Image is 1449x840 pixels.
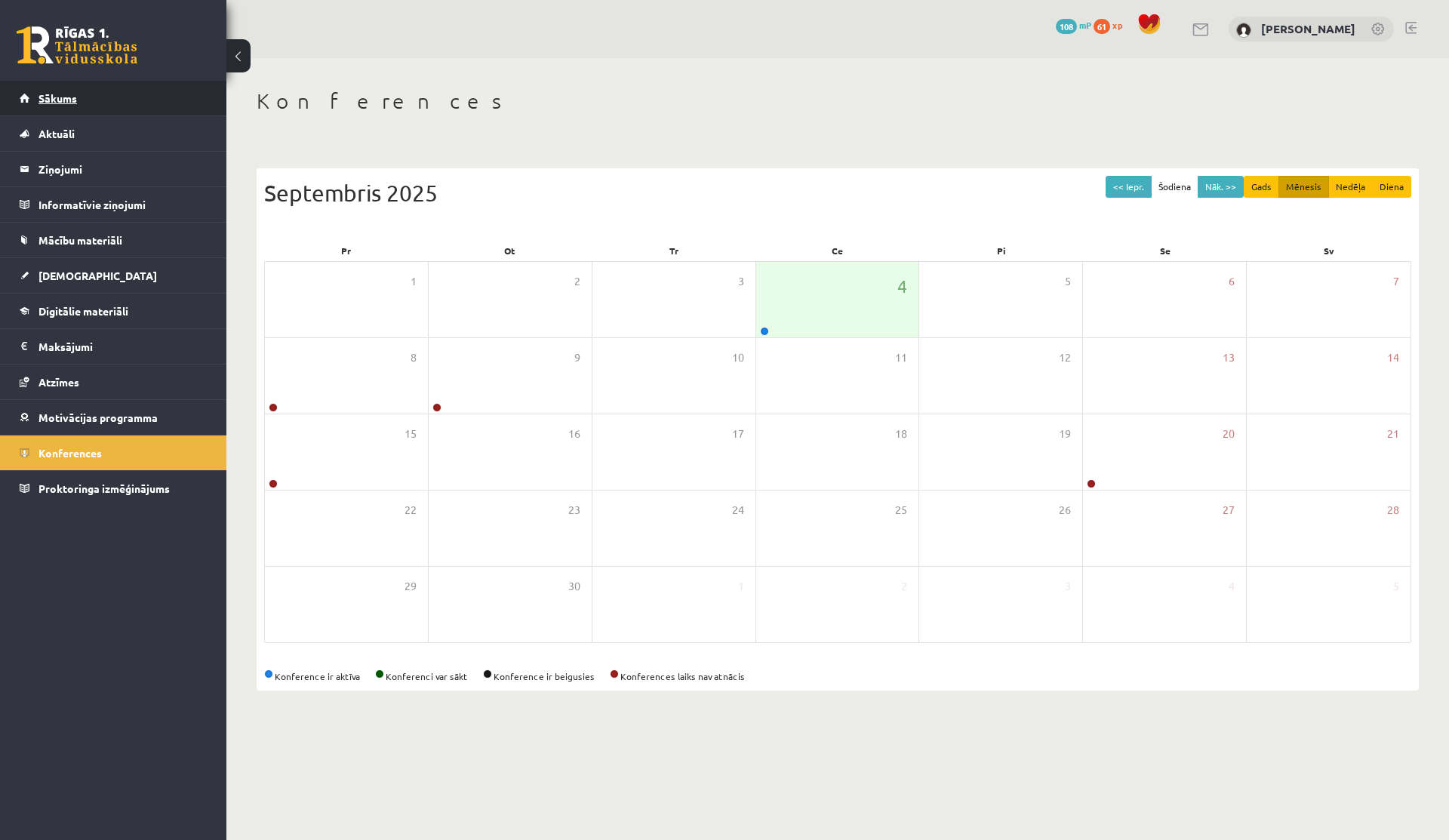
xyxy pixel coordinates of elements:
[568,578,580,595] span: 30
[1328,176,1373,198] button: Nedēļa
[1236,23,1251,38] img: Rebeka Trofimova
[38,375,79,389] span: Atzīmes
[38,482,170,495] span: Proktoringa izmēģinājums
[1223,426,1235,442] span: 20
[20,223,208,257] a: Mācību materiāli
[1387,426,1399,442] span: 21
[574,273,580,290] span: 2
[405,502,417,518] span: 22
[405,578,417,595] span: 29
[20,152,208,186] a: Ziņojumi
[264,669,1411,683] div: Konference ir aktīva Konferenci var sākt Konference ir beigusies Konferences laiks nav atnācis
[895,502,907,518] span: 25
[38,446,102,460] span: Konferences
[1261,21,1355,36] a: [PERSON_NAME]
[1198,176,1244,198] button: Nāk. >>
[1393,273,1399,290] span: 7
[1229,578,1235,595] span: 4
[901,578,907,595] span: 2
[38,411,158,424] span: Motivācijas programma
[1393,578,1399,595] span: 5
[20,294,208,328] a: Digitālie materiāli
[1223,502,1235,518] span: 27
[20,187,208,222] a: Informatīvie ziņojumi
[38,329,208,364] legend: Maksājumi
[732,502,744,518] span: 24
[257,88,1419,114] h1: Konferences
[1112,19,1122,31] span: xp
[1065,273,1071,290] span: 5
[1278,176,1329,198] button: Mēnesis
[1094,19,1110,34] span: 61
[38,91,77,105] span: Sākums
[1229,273,1235,290] span: 6
[20,81,208,115] a: Sākums
[38,152,208,186] legend: Ziņojumi
[738,578,744,595] span: 1
[17,26,137,64] a: Rīgas 1. Tālmācības vidusskola
[264,176,1411,210] div: Septembris 2025
[1056,19,1091,31] a: 108 mP
[1059,426,1071,442] span: 19
[38,187,208,222] legend: Informatīvie ziņojumi
[738,273,744,290] span: 3
[1065,578,1071,595] span: 3
[574,349,580,366] span: 9
[38,127,75,140] span: Aktuāli
[1244,176,1279,198] button: Gads
[568,502,580,518] span: 23
[20,435,208,470] a: Konferences
[20,471,208,506] a: Proktoringa izmēģinājums
[1223,349,1235,366] span: 13
[20,258,208,293] a: [DEMOGRAPHIC_DATA]
[1094,19,1130,31] a: 61 xp
[428,240,592,261] div: Ot
[732,349,744,366] span: 10
[592,240,755,261] div: Tr
[732,426,744,442] span: 17
[895,426,907,442] span: 18
[38,233,122,247] span: Mācību materiāli
[1059,502,1071,518] span: 26
[1084,240,1247,261] div: Se
[20,400,208,435] a: Motivācijas programma
[20,365,208,399] a: Atzīmes
[1106,176,1152,198] button: << Iepr.
[1387,502,1399,518] span: 28
[1372,176,1411,198] button: Diena
[38,269,157,282] span: [DEMOGRAPHIC_DATA]
[568,426,580,442] span: 16
[1387,349,1399,366] span: 14
[405,426,417,442] span: 15
[411,349,417,366] span: 8
[920,240,1084,261] div: Pi
[755,240,919,261] div: Ce
[897,273,907,299] span: 4
[264,240,428,261] div: Pr
[1079,19,1091,31] span: mP
[1056,19,1077,34] span: 108
[895,349,907,366] span: 11
[1247,240,1411,261] div: Sv
[38,304,128,318] span: Digitālie materiāli
[411,273,417,290] span: 1
[1059,349,1071,366] span: 12
[1151,176,1198,198] button: Šodiena
[20,116,208,151] a: Aktuāli
[20,329,208,364] a: Maksājumi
